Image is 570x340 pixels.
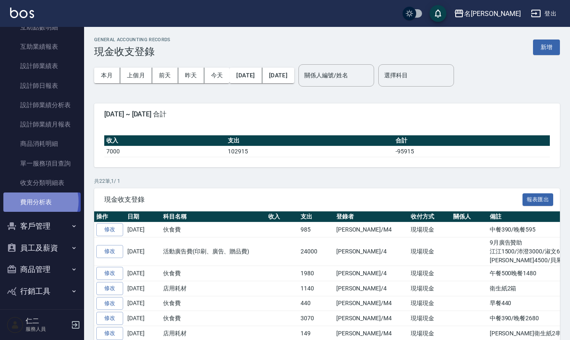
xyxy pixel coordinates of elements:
button: [DATE] [230,68,262,83]
th: 收付方式 [409,211,451,222]
a: 修改 [96,312,123,325]
td: 現場現金 [409,311,451,326]
button: 員工及薪資 [3,237,81,259]
th: 關係人 [451,211,488,222]
button: save [430,5,446,22]
td: [DATE] [125,311,161,326]
td: 伙食費 [161,296,266,311]
button: 商品管理 [3,258,81,280]
span: 現金收支登錄 [104,195,522,204]
th: 科目名稱 [161,211,266,222]
th: 日期 [125,211,161,222]
td: [DATE] [125,296,161,311]
a: 修改 [96,245,123,258]
button: 報表匯出 [522,193,554,206]
td: 伙食費 [161,222,266,237]
td: 現場現金 [409,296,451,311]
td: 985 [298,222,334,237]
a: 設計師業績月報表 [3,115,81,134]
td: 7000 [104,146,226,157]
a: 互助點數明細 [3,18,81,37]
a: 修改 [96,282,123,295]
td: [PERSON_NAME]/M4 [334,222,409,237]
th: 合計 [393,135,550,146]
a: 修改 [96,327,123,340]
a: 商品消耗明細 [3,134,81,153]
td: 現場現金 [409,266,451,281]
a: 修改 [96,267,123,280]
td: 現場現金 [409,222,451,237]
a: 設計師業績分析表 [3,95,81,115]
button: 本月 [94,68,120,83]
button: 客戶管理 [3,215,81,237]
td: 伙食費 [161,311,266,326]
button: 上個月 [120,68,152,83]
a: 設計師業績表 [3,56,81,76]
img: Person [7,316,24,333]
td: 102915 [226,146,393,157]
td: 440 [298,296,334,311]
td: 24000 [298,237,334,266]
button: 今天 [204,68,230,83]
h2: GENERAL ACCOUNTING RECORDS [94,37,171,42]
td: [DATE] [125,237,161,266]
a: 設計師日報表 [3,76,81,95]
th: 支出 [298,211,334,222]
td: [PERSON_NAME]/M4 [334,296,409,311]
img: Logo [10,8,34,18]
a: 單一服務項目查詢 [3,154,81,173]
div: 名[PERSON_NAME] [464,8,521,19]
a: 報表匯出 [522,195,554,203]
a: 互助業績報表 [3,37,81,56]
th: 支出 [226,135,393,146]
td: 1980 [298,266,334,281]
td: [DATE] [125,281,161,296]
td: 1140 [298,281,334,296]
td: 3070 [298,311,334,326]
a: 新增 [533,43,560,51]
td: [DATE] [125,266,161,281]
td: 現場現金 [409,281,451,296]
td: [PERSON_NAME]/M4 [334,311,409,326]
td: 店用耗材 [161,281,266,296]
th: 收入 [266,211,298,222]
button: 名[PERSON_NAME] [451,5,524,22]
td: [DATE] [125,222,161,237]
a: 費用分析表 [3,192,81,212]
a: 修改 [96,223,123,236]
button: 新增 [533,40,560,55]
button: [DATE] [262,68,294,83]
button: 行銷工具 [3,280,81,302]
td: [PERSON_NAME]/4 [334,266,409,281]
a: 修改 [96,297,123,310]
td: 伙食費 [161,266,266,281]
td: [PERSON_NAME]/4 [334,281,409,296]
th: 登錄者 [334,211,409,222]
td: -95915 [393,146,550,157]
button: 登出 [528,6,560,21]
h3: 現金收支登錄 [94,46,171,58]
span: [DATE] ~ [DATE] 合計 [104,110,550,119]
th: 操作 [94,211,125,222]
th: 收入 [104,135,226,146]
td: 現場現金 [409,237,451,266]
a: 收支分類明細表 [3,173,81,192]
td: 活動廣告費(印刷、廣告、贈品費) [161,237,266,266]
p: 共 22 筆, 1 / 1 [94,177,560,185]
h5: 仁二 [26,317,69,325]
button: 前天 [152,68,178,83]
button: 昨天 [178,68,204,83]
td: [PERSON_NAME]/4 [334,237,409,266]
p: 服務人員 [26,325,69,333]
